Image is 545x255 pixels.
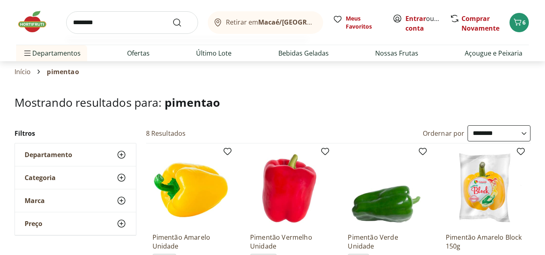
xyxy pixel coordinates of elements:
span: pimentao [165,95,220,110]
button: Marca [15,189,136,212]
h2: Filtros [15,125,136,141]
a: Ofertas [127,48,150,58]
button: Preço [15,212,136,235]
a: Entrar [405,14,426,23]
button: Departamento [15,143,136,166]
a: Último Lote [196,48,232,58]
button: Retirar emMacaé/[GEOGRAPHIC_DATA] [208,11,323,34]
span: Categoria [25,174,56,182]
a: Pimentão Amarelo Block 150g [446,233,522,251]
span: Meus Favoritos [346,15,383,31]
img: Pimentão Vermelho Unidade [250,150,327,226]
a: Açougue e Peixaria [465,48,522,58]
h1: Mostrando resultados para: [15,96,531,109]
button: Submit Search [172,18,192,27]
span: Marca [25,197,45,205]
img: Pimentão Amarelo Unidade [152,150,229,226]
a: Comprar Novamente [461,14,499,33]
label: Ordernar por [423,129,465,138]
a: Pimentão Verde Unidade [348,233,424,251]
a: Bebidas Geladas [278,48,329,58]
span: Departamento [25,151,72,159]
a: Início [15,68,31,75]
span: Departamentos [23,44,81,63]
span: 6 [522,19,526,26]
button: Categoria [15,166,136,189]
img: Pimentão Verde Unidade [348,150,424,226]
img: Hortifruti [16,10,56,34]
b: Macaé/[GEOGRAPHIC_DATA] [258,18,349,27]
button: Menu [23,44,32,63]
a: Nossas Frutas [375,48,418,58]
h2: 8 Resultados [146,129,186,138]
a: Criar conta [405,14,450,33]
span: ou [405,14,441,33]
a: Meus Favoritos [333,15,383,31]
span: Preço [25,220,42,228]
a: Pimentão Amarelo Unidade [152,233,229,251]
a: Pimentão Vermelho Unidade [250,233,327,251]
input: search [66,11,198,34]
span: Retirar em [226,19,315,26]
img: Pimentão Amarelo Block 150g [446,150,522,226]
span: pimentao [47,68,79,75]
button: Carrinho [510,13,529,32]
